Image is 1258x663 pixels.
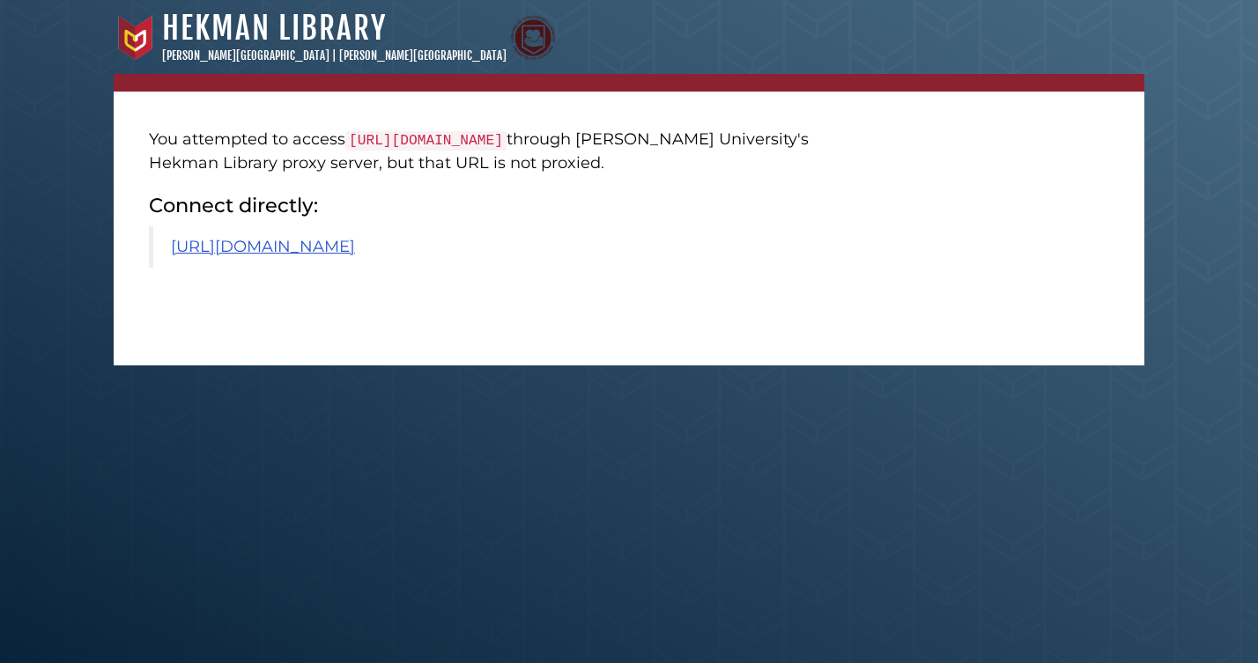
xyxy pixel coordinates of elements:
p: You attempted to access through [PERSON_NAME] University's Hekman Library proxy server, but that ... [149,128,858,175]
img: Calvin Theological Seminary [511,16,555,60]
a: Hekman Library [162,9,387,48]
a: [URL][DOMAIN_NAME] [171,237,355,256]
p: [PERSON_NAME][GEOGRAPHIC_DATA] | [PERSON_NAME][GEOGRAPHIC_DATA] [162,48,507,65]
h2: Connect directly: [149,193,858,217]
img: Calvin University [114,16,158,60]
nav: breadcrumb [114,74,1144,92]
code: [URL][DOMAIN_NAME] [345,131,507,151]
